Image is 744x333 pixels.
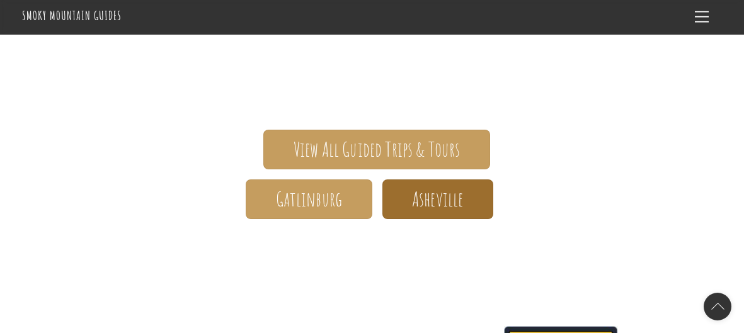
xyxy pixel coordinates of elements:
[246,179,372,219] a: Gatlinburg
[22,8,121,23] a: Smoky Mountain Guides
[412,193,463,206] span: Asheville
[22,239,721,268] h1: Your adventure starts here.
[276,193,343,206] span: Gatlinburg
[263,130,489,169] a: View All Guided Trips & Tours
[382,179,493,219] a: Asheville
[689,5,714,30] a: Menu
[294,143,461,156] span: View All Guided Trips & Tours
